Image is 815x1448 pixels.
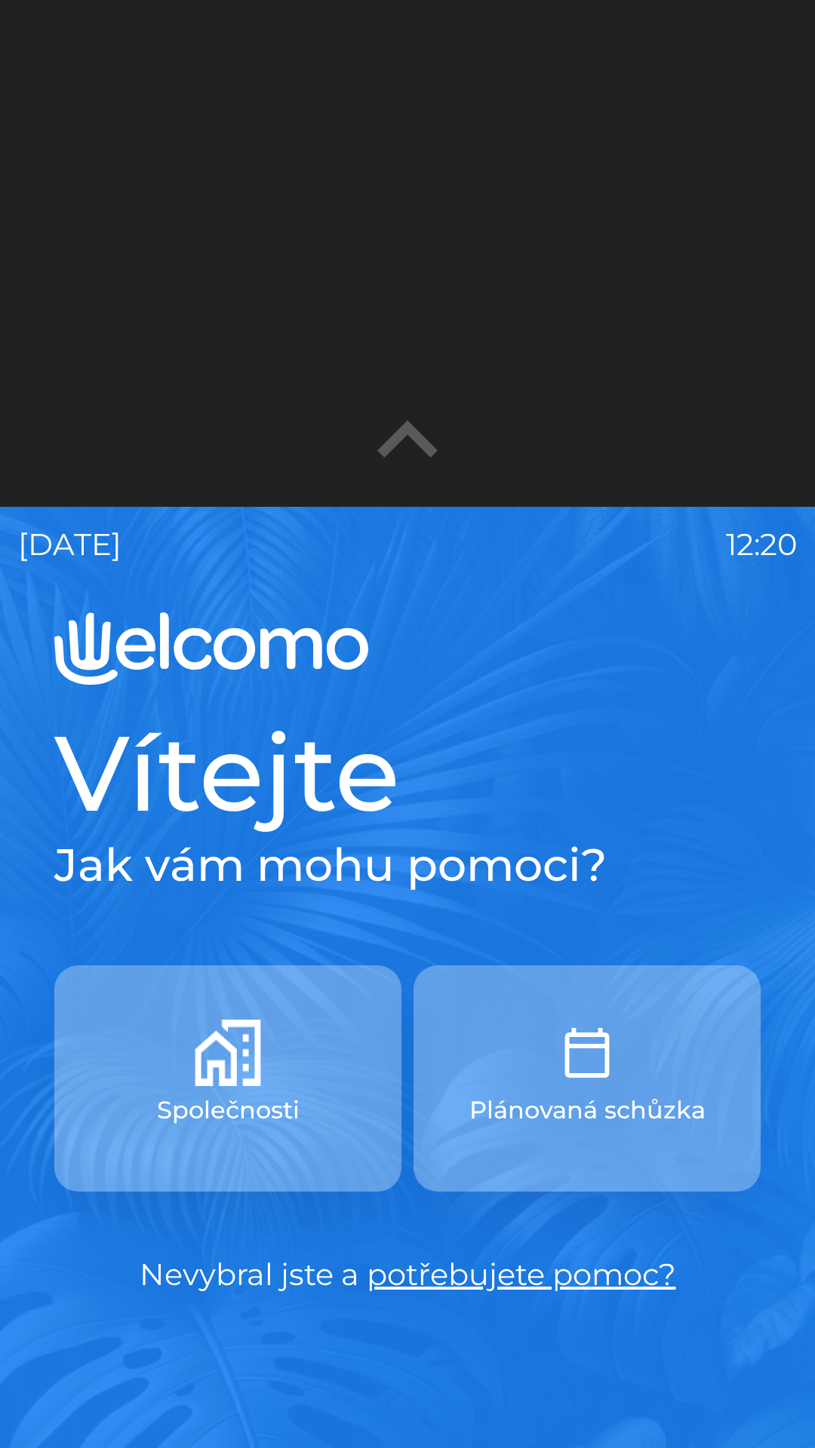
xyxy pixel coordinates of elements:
[726,522,797,567] p: 12:20
[554,1020,620,1086] img: ebd3962f-d1ed-43ad-a168-1f301a2420fe.png
[157,1092,300,1128] p: Společnosti
[54,709,761,837] h1: Vítejte
[195,1020,261,1086] img: 825ce324-eb87-46dd-be6d-9b75a7c278d7.png
[18,522,121,567] p: [DATE]
[54,612,761,685] img: Logo
[414,965,761,1192] button: Plánovaná schůzka
[367,1256,676,1293] a: potřebujete pomoc?
[54,965,401,1192] button: Společnosti
[54,837,761,893] h2: Jak vám mohu pomoci?
[469,1092,706,1128] p: Plánovaná schůzka
[54,1252,761,1297] p: Nevybral jste a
